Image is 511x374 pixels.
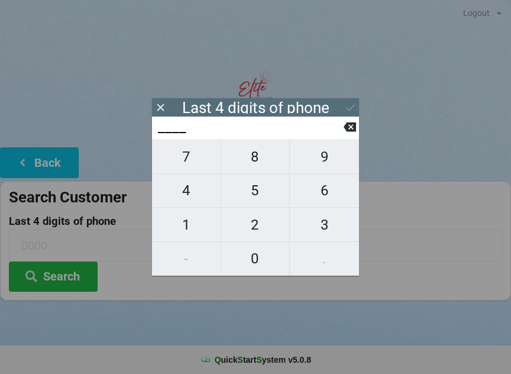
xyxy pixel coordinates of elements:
span: 5 [221,178,290,203]
button: 0 [221,242,290,276]
span: 4 [152,178,221,203]
div: Last 4 digits of phone [182,102,329,114]
span: 2 [221,212,290,237]
button: 2 [221,208,290,241]
button: 1 [152,208,221,241]
button: 7 [152,140,221,174]
button: 6 [290,174,359,208]
span: 7 [152,144,221,169]
button: 8 [221,140,290,174]
span: 6 [290,178,359,203]
span: 8 [221,144,290,169]
span: 3 [290,212,359,237]
button: 3 [290,208,359,241]
span: 1 [152,212,221,237]
button: 9 [290,140,359,174]
button: 5 [221,174,290,208]
span: 9 [290,144,359,169]
button: 4 [152,174,221,208]
span: 0 [221,246,290,271]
